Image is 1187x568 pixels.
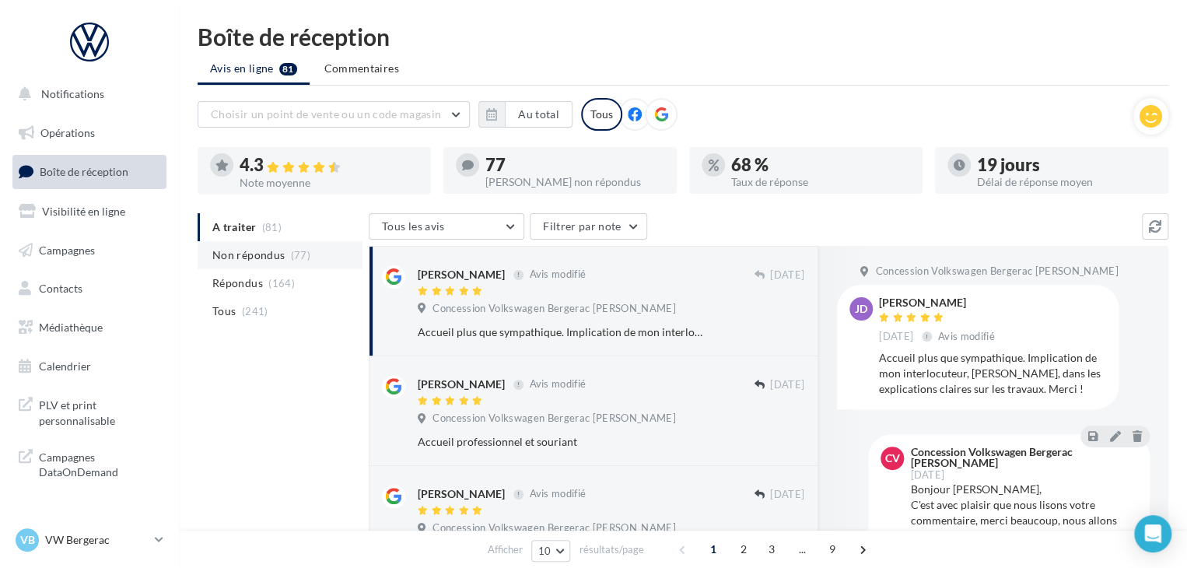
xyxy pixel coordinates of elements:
[40,126,95,139] span: Opérations
[9,195,170,228] a: Visibilité en ligne
[39,282,82,295] span: Contacts
[382,219,445,233] span: Tous les avis
[977,177,1156,188] div: Délai de réponse moyen
[731,177,910,188] div: Taux de réponse
[885,451,900,466] span: CV
[701,537,726,562] span: 1
[485,177,664,188] div: [PERSON_NAME] non répondus
[9,272,170,305] a: Contacts
[240,156,418,174] div: 4.3
[242,305,268,317] span: (241)
[369,213,524,240] button: Tous les avis
[212,303,236,319] span: Tous
[478,101,572,128] button: Au total
[1134,515,1171,552] div: Open Intercom Messenger
[9,388,170,434] a: PLV et print personnalisable
[855,301,867,317] span: JD
[910,447,1134,468] div: Concession Volkswagen Bergerac [PERSON_NAME]
[530,213,647,240] button: Filtrer par note
[41,87,104,100] span: Notifications
[820,537,845,562] span: 9
[39,447,160,480] span: Campagnes DataOnDemand
[538,545,551,557] span: 10
[759,537,784,562] span: 3
[790,537,814,562] span: ...
[581,98,622,131] div: Tous
[45,532,149,548] p: VW Bergerac
[879,350,1106,397] div: Accueil plus que sympathique. Implication de mon interlocuteur, [PERSON_NAME], dans les explicati...
[770,268,804,282] span: [DATE]
[731,156,910,174] div: 68 %
[39,243,95,256] span: Campagnes
[39,359,91,373] span: Calendrier
[9,117,170,149] a: Opérations
[770,378,804,392] span: [DATE]
[488,542,523,557] span: Afficher
[938,330,995,342] span: Avis modifié
[529,488,586,500] span: Avis modifié
[268,277,295,289] span: (164)
[875,265,1118,279] span: Concession Volkswagen Bergerac [PERSON_NAME]
[9,234,170,267] a: Campagnes
[432,302,675,316] span: Concession Volkswagen Bergerac [PERSON_NAME]
[40,165,128,178] span: Boîte de réception
[579,542,643,557] span: résultats/page
[418,486,505,502] div: [PERSON_NAME]
[879,297,998,308] div: [PERSON_NAME]
[432,521,675,535] span: Concession Volkswagen Bergerac [PERSON_NAME]
[879,330,913,344] span: [DATE]
[291,249,310,261] span: (77)
[42,205,125,218] span: Visibilité en ligne
[418,434,703,450] div: Accueil professionnel et souriant
[9,155,170,188] a: Boîte de réception
[418,377,505,392] div: [PERSON_NAME]
[505,101,572,128] button: Au total
[9,440,170,486] a: Campagnes DataOnDemand
[418,324,703,340] div: Accueil plus que sympathique. Implication de mon interlocuteur, [PERSON_NAME], dans les explicati...
[432,412,675,426] span: Concession Volkswagen Bergerac [PERSON_NAME]
[9,350,170,383] a: Calendrier
[770,488,804,502] span: [DATE]
[198,25,1168,48] div: Boîte de réception
[240,177,418,188] div: Note moyenne
[12,525,166,555] a: VB VW Bergerac
[39,321,103,334] span: Médiathèque
[9,311,170,344] a: Médiathèque
[20,532,35,548] span: VB
[418,267,505,282] div: [PERSON_NAME]
[39,394,160,428] span: PLV et print personnalisable
[9,78,163,110] button: Notifications
[324,61,399,75] span: Commentaires
[212,247,285,263] span: Non répondus
[485,156,664,174] div: 77
[529,268,586,281] span: Avis modifié
[731,537,756,562] span: 2
[529,378,586,391] span: Avis modifié
[910,470,944,480] span: [DATE]
[977,156,1156,174] div: 19 jours
[531,540,571,562] button: 10
[211,107,441,121] span: Choisir un point de vente ou un code magasin
[212,275,263,291] span: Répondus
[198,101,470,128] button: Choisir un point de vente ou un code magasin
